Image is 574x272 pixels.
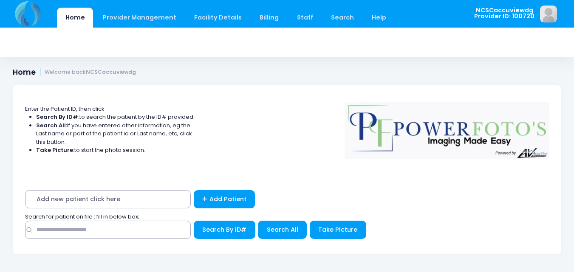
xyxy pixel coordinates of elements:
small: Welcome back [45,69,136,76]
li: to start the photo session. [36,146,195,154]
span: Enter the Patient ID, then click [25,105,105,113]
strong: Search By ID#: [36,113,79,121]
a: Home [57,8,93,28]
img: Logo [341,96,553,159]
h1: Home [13,68,136,77]
span: Take Picture [318,225,357,234]
span: Search All [267,225,298,234]
a: Add Patient [194,190,255,208]
li: to search the patient by the ID# provided. [36,113,195,121]
strong: Search All: [36,121,67,129]
a: Provider Management [94,8,184,28]
a: Facility Details [186,8,250,28]
span: NCSCaccuviewdg Provider ID: 100720 [474,7,534,20]
strong: Take Picture: [36,146,74,154]
strong: NCSCaccuviewdg [86,68,136,76]
a: Staff [288,8,321,28]
a: Help [364,8,395,28]
span: Search By ID# [202,225,246,234]
a: Billing [252,8,287,28]
span: Add new patient click here [25,190,191,208]
button: Search By ID# [194,221,255,239]
button: Search All [258,221,307,239]
li: If you have entered other information, eg the Last name or part of the patient id or Last name, e... [36,121,195,146]
a: Search [322,8,362,28]
button: Take Picture [310,221,366,239]
img: image [540,6,557,22]
span: Search for patient on file : fill in below box; [25,213,139,221]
